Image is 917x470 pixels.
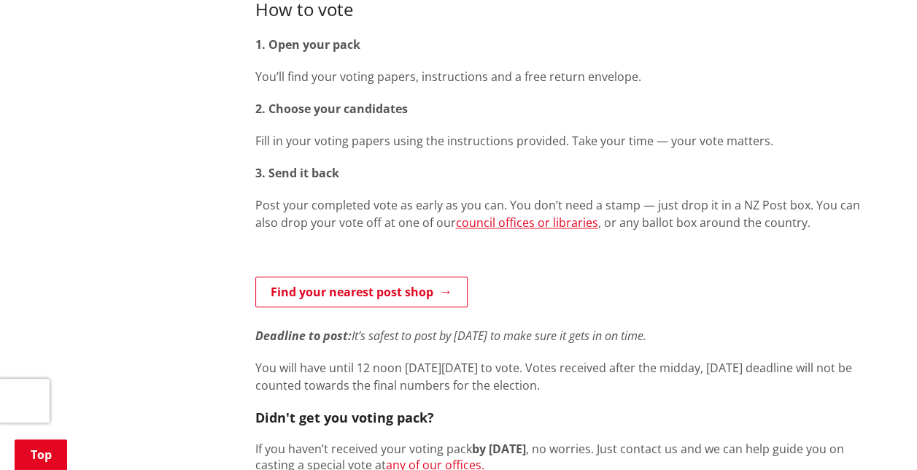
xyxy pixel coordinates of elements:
[255,409,434,426] strong: Didn't get you voting pack?
[456,215,598,231] a: council offices or libraries
[255,132,877,150] p: Fill in your voting papers using the instructions provided. Take your time — your vote matters.
[255,328,352,344] em: Deadline to post:
[352,328,646,344] em: It’s safest to post by [DATE] to make sure it gets in on time.
[255,69,641,85] span: You’ll find your voting papers, instructions and a free return envelope.
[255,359,877,394] p: You will have until 12 noon [DATE][DATE] to vote. Votes received after the midday, [DATE] deadlin...
[255,277,468,307] a: Find your nearest post shop
[472,441,526,457] strong: by [DATE]
[255,36,360,53] strong: 1. Open your pack
[850,409,902,461] iframe: Messenger Launcher
[15,439,67,470] a: Top
[255,165,339,181] strong: 3. Send it back
[255,101,408,117] strong: 2. Choose your candidates
[255,196,877,231] p: Post your completed vote as early as you can. You don’t need a stamp — just drop it in a NZ Post ...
